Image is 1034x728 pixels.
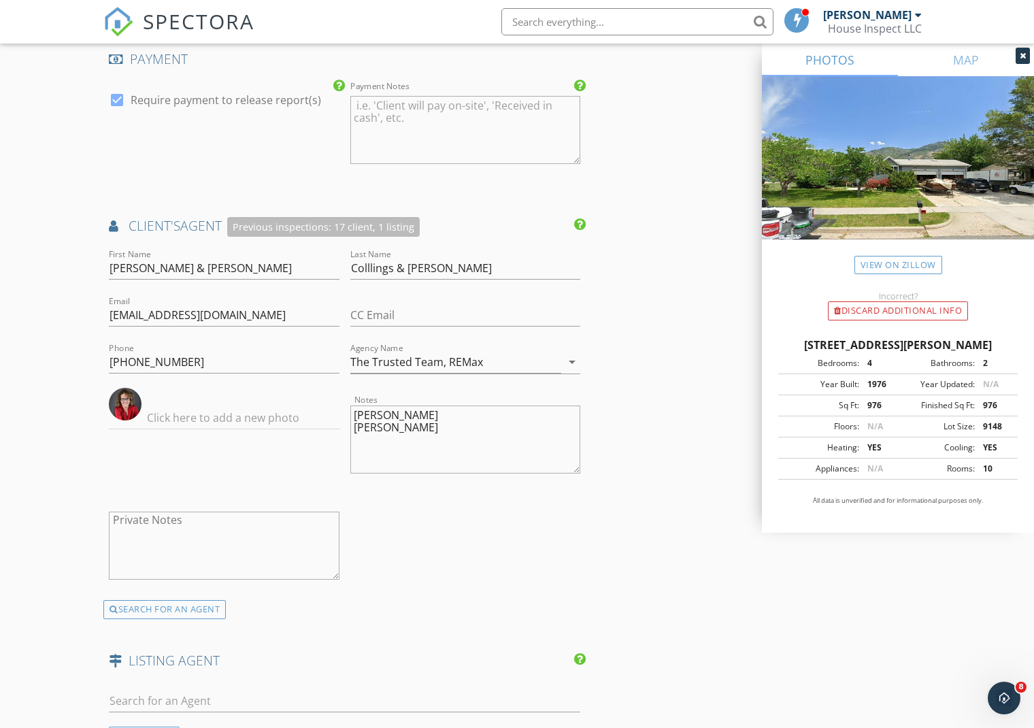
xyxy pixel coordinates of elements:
[782,357,859,369] div: Bedrooms:
[975,442,1014,454] div: YES
[898,399,975,412] div: Finished Sq Ft:
[859,378,898,391] div: 1976
[227,217,420,237] div: Previous inspections: 17 client, 1 listing
[782,463,859,475] div: Appliances:
[129,216,180,235] span: client's
[778,496,1018,506] p: All data is unverified and for informational purposes only.
[131,93,321,107] label: Require payment to release report(s)
[762,44,898,76] a: PHOTOS
[898,420,975,433] div: Lot Size:
[109,50,580,68] h4: PAYMENT
[564,354,580,370] i: arrow_drop_down
[109,407,339,429] input: Click here to add a new photo
[823,8,912,22] div: [PERSON_NAME]
[898,378,975,391] div: Year Updated:
[988,682,1020,714] iframe: Intercom live chat
[898,44,1034,76] a: MAP
[898,442,975,454] div: Cooling:
[867,463,883,474] span: N/A
[782,420,859,433] div: Floors:
[782,442,859,454] div: Heating:
[109,217,580,237] h4: AGENT
[350,406,581,474] textarea: Notes
[975,420,1014,433] div: 9148
[975,399,1014,412] div: 976
[867,420,883,432] span: N/A
[859,442,898,454] div: YES
[103,18,254,47] a: SPECTORA
[898,357,975,369] div: Bathrooms:
[109,388,141,420] img: data
[975,357,1014,369] div: 2
[1016,682,1027,693] span: 8
[103,600,226,619] div: SEARCH FOR AN AGENT
[859,357,898,369] div: 4
[778,337,1018,353] div: [STREET_ADDRESS][PERSON_NAME]
[103,7,133,37] img: The Best Home Inspection Software - Spectora
[782,399,859,412] div: Sq Ft:
[143,7,254,35] span: SPECTORA
[109,690,580,712] input: Search for an Agent
[782,378,859,391] div: Year Built:
[109,652,580,669] h4: LISTING AGENT
[828,22,922,35] div: House Inspect LLC
[983,378,999,390] span: N/A
[828,301,968,320] div: Discard Additional info
[975,463,1014,475] div: 10
[762,291,1034,301] div: Incorrect?
[854,256,942,274] a: View on Zillow
[762,76,1034,272] img: streetview
[898,463,975,475] div: Rooms:
[859,399,898,412] div: 976
[501,8,773,35] input: Search everything...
